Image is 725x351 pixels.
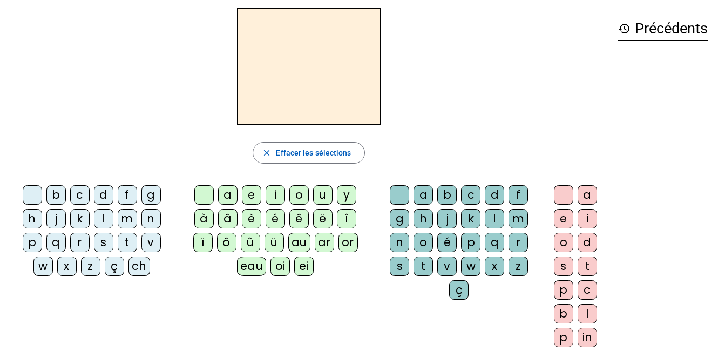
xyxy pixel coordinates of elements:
[288,233,310,252] div: au
[70,185,90,205] div: c
[46,185,66,205] div: b
[437,209,457,228] div: j
[313,185,333,205] div: u
[390,256,409,276] div: s
[578,185,597,205] div: a
[23,209,42,228] div: h
[578,280,597,300] div: c
[33,256,53,276] div: w
[509,256,528,276] div: z
[390,209,409,228] div: g
[461,209,480,228] div: k
[94,209,113,228] div: l
[128,256,150,276] div: ch
[289,185,309,205] div: o
[509,209,528,228] div: m
[554,233,573,252] div: o
[414,256,433,276] div: t
[618,22,631,35] mat-icon: history
[437,256,457,276] div: v
[414,209,433,228] div: h
[94,233,113,252] div: s
[390,233,409,252] div: n
[266,185,285,205] div: i
[118,209,137,228] div: m
[554,209,573,228] div: e
[485,209,504,228] div: l
[554,280,573,300] div: p
[57,256,77,276] div: x
[337,185,356,205] div: y
[217,233,236,252] div: ô
[315,233,334,252] div: ar
[554,256,573,276] div: s
[46,233,66,252] div: q
[485,256,504,276] div: x
[578,233,597,252] div: d
[414,233,433,252] div: o
[554,304,573,323] div: b
[437,233,457,252] div: é
[313,209,333,228] div: ë
[141,233,161,252] div: v
[94,185,113,205] div: d
[237,256,267,276] div: eau
[105,256,124,276] div: ç
[193,233,213,252] div: ï
[509,185,528,205] div: f
[118,185,137,205] div: f
[485,185,504,205] div: d
[437,185,457,205] div: b
[242,209,261,228] div: è
[554,328,573,347] div: p
[461,185,480,205] div: c
[294,256,314,276] div: ei
[265,233,284,252] div: ü
[449,280,469,300] div: ç
[578,328,597,347] div: in
[461,233,480,252] div: p
[578,209,597,228] div: i
[276,146,351,159] span: Effacer les sélections
[485,233,504,252] div: q
[46,209,66,228] div: j
[118,233,137,252] div: t
[253,142,364,164] button: Effacer les sélections
[70,233,90,252] div: r
[461,256,480,276] div: w
[578,256,597,276] div: t
[266,209,285,228] div: é
[141,185,161,205] div: g
[414,185,433,205] div: a
[262,148,272,158] mat-icon: close
[218,209,238,228] div: â
[337,209,356,228] div: î
[338,233,358,252] div: or
[218,185,238,205] div: a
[194,209,214,228] div: à
[289,209,309,228] div: ê
[141,209,161,228] div: n
[270,256,290,276] div: oi
[509,233,528,252] div: r
[242,185,261,205] div: e
[81,256,100,276] div: z
[70,209,90,228] div: k
[618,17,708,41] h3: Précédents
[578,304,597,323] div: l
[23,233,42,252] div: p
[241,233,260,252] div: û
